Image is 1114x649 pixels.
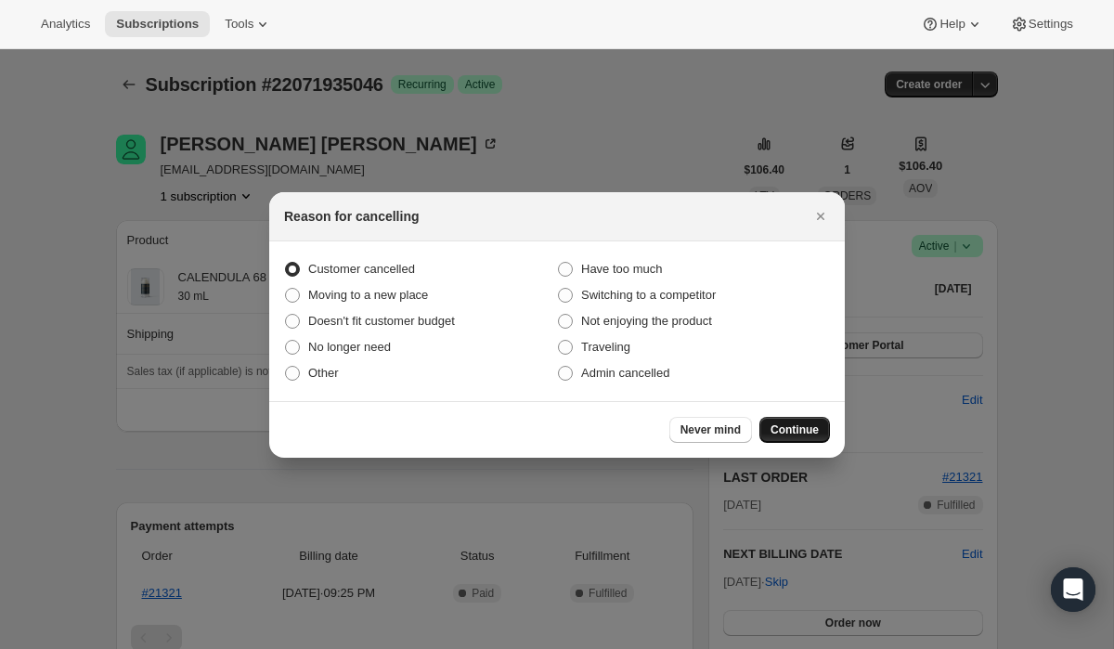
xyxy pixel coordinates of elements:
[308,366,339,380] span: Other
[225,17,253,32] span: Tools
[308,340,391,354] span: No longer need
[808,203,834,229] button: Close
[308,288,428,302] span: Moving to a new place
[214,11,283,37] button: Tools
[581,340,630,354] span: Traveling
[669,417,752,443] button: Never mind
[581,288,716,302] span: Switching to a competitor
[308,314,455,328] span: Doesn't fit customer budget
[284,207,419,226] h2: Reason for cancelling
[581,262,662,276] span: Have too much
[680,422,741,437] span: Never mind
[939,17,965,32] span: Help
[759,417,830,443] button: Continue
[581,366,669,380] span: Admin cancelled
[999,11,1084,37] button: Settings
[41,17,90,32] span: Analytics
[771,422,819,437] span: Continue
[116,17,199,32] span: Subscriptions
[1029,17,1073,32] span: Settings
[581,314,712,328] span: Not enjoying the product
[910,11,994,37] button: Help
[308,262,415,276] span: Customer cancelled
[105,11,210,37] button: Subscriptions
[1051,567,1095,612] div: Open Intercom Messenger
[30,11,101,37] button: Analytics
